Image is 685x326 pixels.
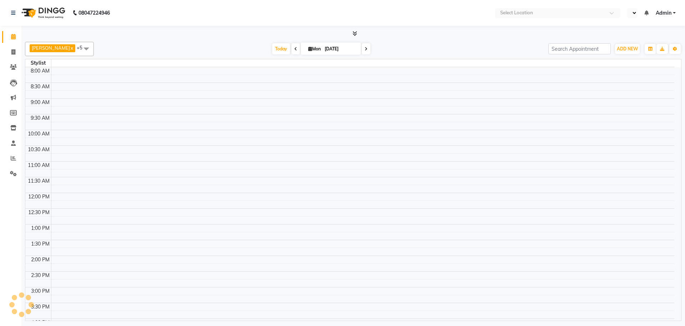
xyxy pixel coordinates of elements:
[29,99,51,106] div: 9:00 AM
[77,45,88,50] span: +5
[29,67,51,75] div: 8:00 AM
[30,240,51,248] div: 1:30 PM
[29,83,51,90] div: 8:30 AM
[30,272,51,279] div: 2:30 PM
[656,9,671,17] span: Admin
[617,46,638,51] span: ADD NEW
[615,44,640,54] button: ADD NEW
[306,46,323,51] span: Mon
[32,45,70,51] span: [PERSON_NAME]
[548,43,611,54] input: Search Appointment
[323,44,358,54] input: 2025-09-01
[27,209,51,216] div: 12:30 PM
[500,9,533,16] div: Select Location
[29,114,51,122] div: 9:30 AM
[26,130,51,138] div: 10:00 AM
[272,43,290,54] span: Today
[30,303,51,311] div: 3:30 PM
[26,162,51,169] div: 11:00 AM
[30,256,51,263] div: 2:00 PM
[70,45,73,51] a: x
[30,287,51,295] div: 3:00 PM
[26,177,51,185] div: 11:30 AM
[25,59,51,67] div: Stylist
[78,3,110,23] b: 08047224946
[30,224,51,232] div: 1:00 PM
[18,3,67,23] img: logo
[26,146,51,153] div: 10:30 AM
[27,193,51,201] div: 12:00 PM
